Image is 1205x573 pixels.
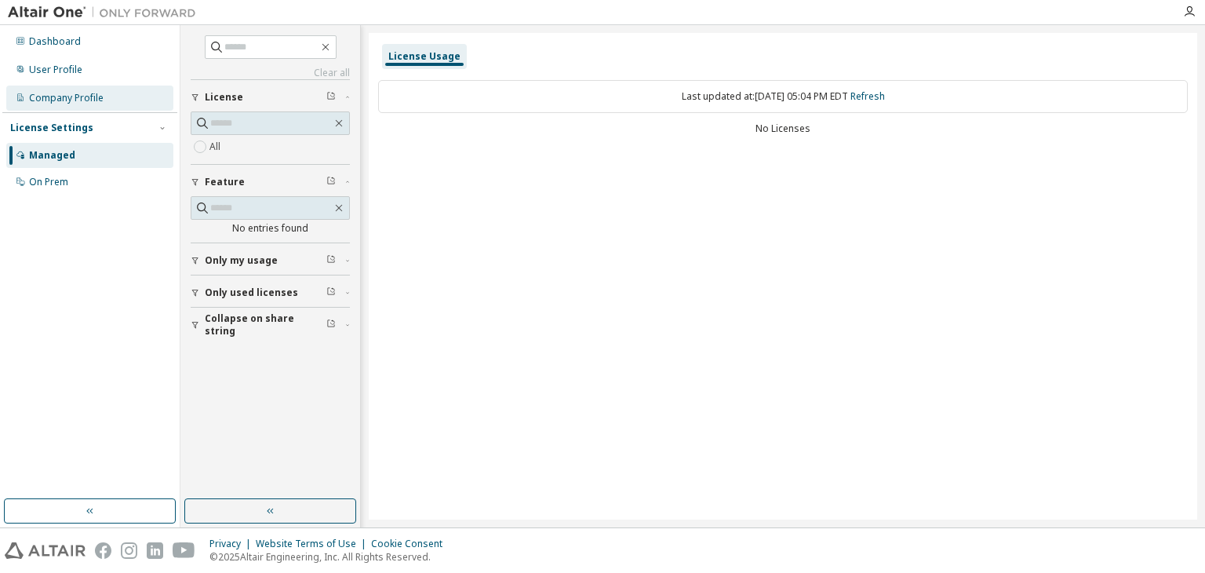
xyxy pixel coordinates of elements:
span: Clear filter [326,254,336,267]
img: facebook.svg [95,542,111,559]
span: License [205,91,243,104]
a: Clear all [191,67,350,79]
div: Privacy [209,538,256,550]
label: All [209,137,224,156]
div: Dashboard [29,35,81,48]
img: Altair One [8,5,204,20]
div: Managed [29,149,75,162]
div: On Prem [29,176,68,188]
button: Collapse on share string [191,308,350,342]
button: Only my usage [191,243,350,278]
div: Company Profile [29,92,104,104]
span: Clear filter [326,91,336,104]
span: Only used licenses [205,286,298,299]
button: License [191,80,350,115]
img: youtube.svg [173,542,195,559]
span: Clear filter [326,176,336,188]
div: Website Terms of Use [256,538,371,550]
span: Clear filter [326,319,336,331]
div: License Settings [10,122,93,134]
div: Last updated at: [DATE] 05:04 PM EDT [378,80,1188,113]
span: Clear filter [326,286,336,299]
button: Feature [191,165,350,199]
div: License Usage [388,50,461,63]
button: Only used licenses [191,276,350,310]
img: altair_logo.svg [5,542,86,559]
div: No entries found [191,222,350,235]
div: No Licenses [378,122,1188,135]
div: User Profile [29,64,82,76]
span: Only my usage [205,254,278,267]
div: Cookie Consent [371,538,452,550]
p: © 2025 Altair Engineering, Inc. All Rights Reserved. [209,550,452,564]
img: instagram.svg [121,542,137,559]
span: Collapse on share string [205,312,326,338]
span: Feature [205,176,245,188]
img: linkedin.svg [147,542,163,559]
a: Refresh [850,89,885,103]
